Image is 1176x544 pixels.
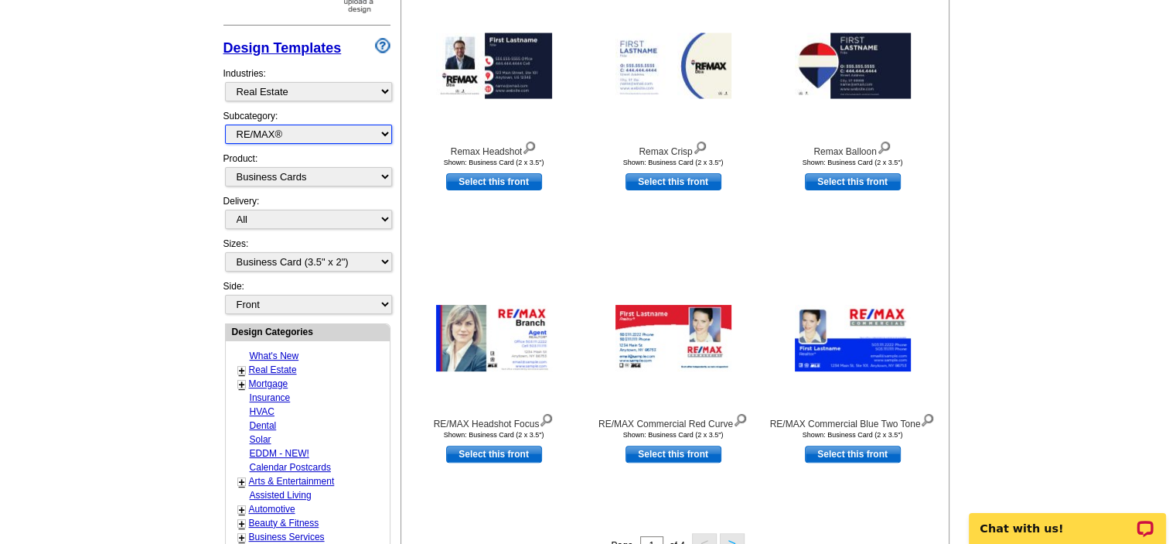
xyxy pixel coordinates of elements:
[250,351,299,361] a: What's New
[615,33,731,99] img: Remax Crisp
[250,462,331,473] a: Calendar Postcards
[223,40,342,56] a: Design Templates
[249,532,325,542] a: Business Services
[409,431,579,439] div: Shown: Business Card (2 x 3.5")
[250,420,277,431] a: Dental
[250,448,309,459] a: EDDM - NEW!
[795,305,911,371] img: RE/MAX Commercial Blue Two Tone
[877,138,891,155] img: view design details
[920,410,935,427] img: view design details
[239,532,245,544] a: +
[249,504,295,515] a: Automotive
[250,434,271,445] a: Solar
[223,109,390,152] div: Subcategory:
[625,446,721,463] a: use this design
[249,518,319,529] a: Beauty & Fitness
[446,446,542,463] a: use this design
[436,305,552,371] img: RE/MAX Headshot Focus
[805,173,901,190] a: use this design
[768,138,938,159] div: Remax Balloon
[768,431,938,439] div: Shown: Business Card (2 x 3.5")
[249,476,335,487] a: Arts & Entertainment
[223,279,390,316] div: Side:
[250,490,312,501] a: Assisted Living
[588,159,758,166] div: Shown: Business Card (2 x 3.5")
[805,446,901,463] a: use this design
[250,406,274,417] a: HVAC
[795,33,911,99] img: Remax Balloon
[625,173,721,190] a: use this design
[223,59,390,109] div: Industries:
[249,364,297,375] a: Real Estate
[239,476,245,488] a: +
[768,410,938,431] div: RE/MAX Commercial Blue Two Tone
[409,138,579,159] div: Remax Headshot
[239,364,245,377] a: +
[239,504,245,516] a: +
[250,392,291,403] a: Insurance
[768,159,938,166] div: Shown: Business Card (2 x 3.5")
[959,495,1176,544] iframe: LiveChat chat widget
[436,33,552,99] img: Remax Headshot
[375,38,390,53] img: design-wizard-help-icon.png
[615,305,731,371] img: RE/MAX Commercial Red Curve
[446,173,542,190] a: use this design
[239,378,245,391] a: +
[588,410,758,431] div: RE/MAX Commercial Red Curve
[588,431,758,439] div: Shown: Business Card (2 x 3.5")
[693,138,707,155] img: view design details
[522,138,537,155] img: view design details
[226,324,390,339] div: Design Categories
[249,378,288,389] a: Mortgage
[409,410,579,431] div: RE/MAX Headshot Focus
[733,410,748,427] img: view design details
[223,194,390,237] div: Delivery:
[223,237,390,279] div: Sizes:
[223,152,390,194] div: Product:
[239,518,245,530] a: +
[588,138,758,159] div: Remax Crisp
[539,410,554,427] img: view design details
[409,159,579,166] div: Shown: Business Card (2 x 3.5")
